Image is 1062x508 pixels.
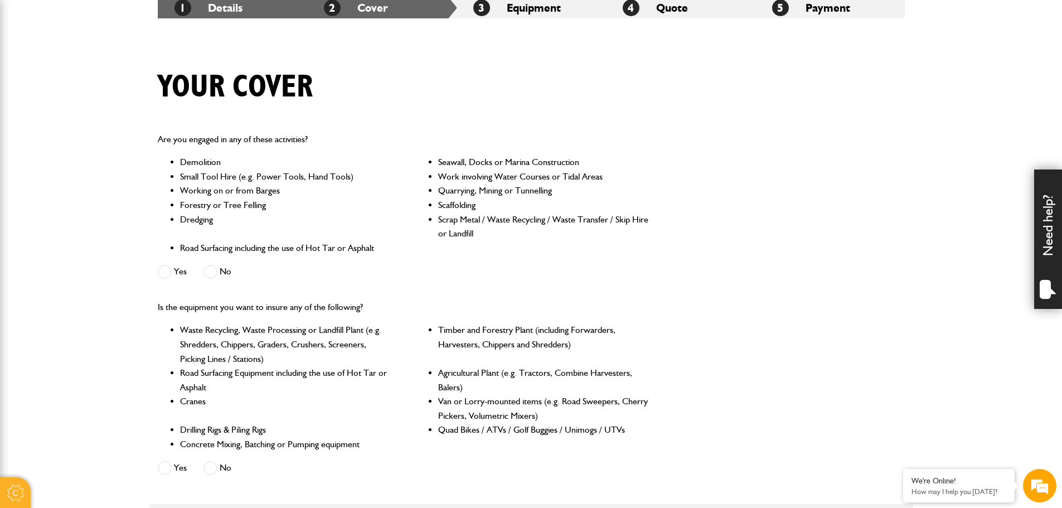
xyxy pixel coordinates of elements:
li: Timber and Forestry Plant (including Forwarders, Harvesters, Chippers and Shredders) [438,323,649,366]
p: How may I help you today? [911,487,1006,496]
div: We're Online! [911,476,1006,486]
li: Van or Lorry-mounted items (e.g. Road Sweepers, Cherry Pickers, Volumetric Mixers) [438,394,649,423]
li: Waste Recycling, Waste Processing or Landfill Plant (e.g. Shredders, Chippers, Graders, Crushers,... [180,323,391,366]
li: Drilling Rigs & Piling Rigs [180,423,391,437]
h1: Your cover [158,69,313,106]
label: No [203,265,231,279]
p: Are you engaged in any of these activities? [158,132,650,147]
li: Road Surfacing Equipment including the use of Hot Tar or Asphalt [180,366,391,394]
li: Quarrying, Mining or Tunnelling [438,183,649,198]
li: Demolition [180,155,391,170]
li: Scrap Metal / Waste Recycling / Waste Transfer / Skip Hire or Landfill [438,212,649,241]
div: Need help? [1034,170,1062,309]
label: Yes [158,265,187,279]
li: Cranes [180,394,391,423]
label: No [203,461,231,475]
li: Dredging [180,212,391,241]
li: Work involving Water Courses or Tidal Areas [438,170,649,184]
li: Agricultural Plant (e.g. Tractors, Combine Harvesters, Balers) [438,366,649,394]
li: Quad Bikes / ATVs / Golf Buggies / Unimogs / UTVs [438,423,649,437]
li: Working on or from Barges [180,183,391,198]
li: Seawall, Docks or Marina Construction [438,155,649,170]
li: Scaffolding [438,198,649,212]
a: 1Details [174,1,243,14]
label: Yes [158,461,187,475]
li: Small Tool Hire (e.g. Power Tools, Hand Tools) [180,170,391,184]
li: Concrete Mixing, Batching or Pumping equipment [180,437,391,452]
p: Is the equipment you want to insure any of the following? [158,300,650,315]
li: Forestry or Tree Felling [180,198,391,212]
li: Road Surfacing including the use of Hot Tar or Asphalt [180,241,391,255]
